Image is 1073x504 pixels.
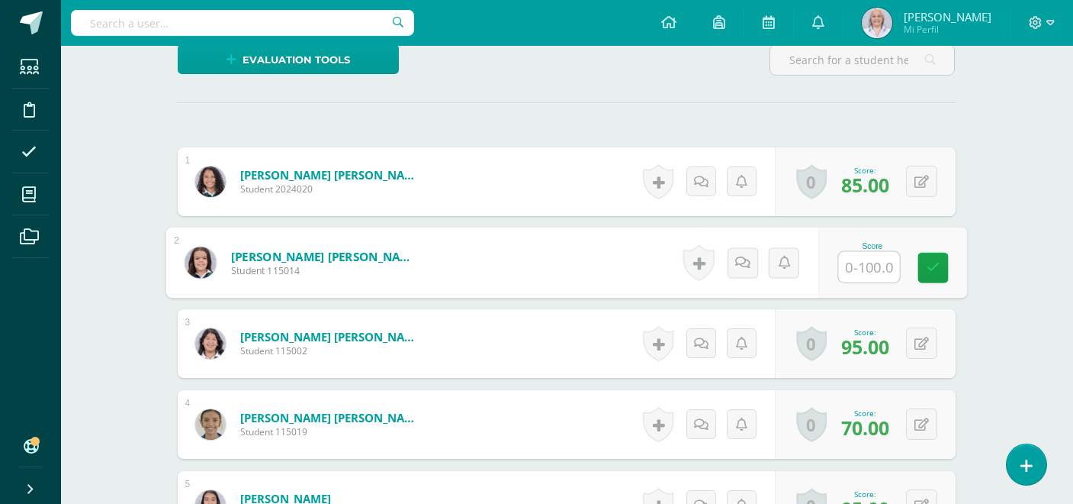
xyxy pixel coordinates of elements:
span: Student 115002 [240,344,423,357]
img: 068a312e53f63d12e34270e1c834a887.png [195,409,226,440]
div: Score: [841,327,889,338]
input: 0-100.0 [838,252,899,283]
span: 85.00 [841,172,889,198]
a: [PERSON_NAME] [PERSON_NAME] [240,410,423,425]
span: 70.00 [841,415,889,441]
input: Search a user… [71,10,414,36]
input: Search for a student here… [770,45,954,75]
a: 0 [796,164,827,199]
span: Student 115019 [240,425,423,438]
a: [PERSON_NAME] [PERSON_NAME] [240,167,423,183]
span: Evaluation tools [243,46,350,74]
a: [PERSON_NAME] [PERSON_NAME] [230,248,419,264]
span: 95.00 [841,334,889,360]
img: e775e0b560de24d3018f1746051c1120.png [195,166,226,197]
div: Score: [841,489,889,499]
div: Score [837,242,907,250]
span: Student 115014 [230,264,419,278]
div: Score: [841,165,889,176]
a: 0 [796,407,827,442]
span: [PERSON_NAME] [904,9,991,24]
img: 9ae987001820ec4db030cf804221db7d.png [185,247,216,278]
a: 0 [796,326,827,361]
a: [PERSON_NAME] [PERSON_NAME] [240,329,423,344]
span: Student 2024020 [240,183,423,195]
a: Evaluation tools [178,44,399,74]
div: Score: [841,408,889,418]
img: 97acd9fb5958ae2d2af5ec0280c1aec2.png [862,8,892,38]
img: 3a30efea21185ef172354e0ceef9618c.png [195,328,226,359]
span: Mi Perfil [904,23,991,36]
